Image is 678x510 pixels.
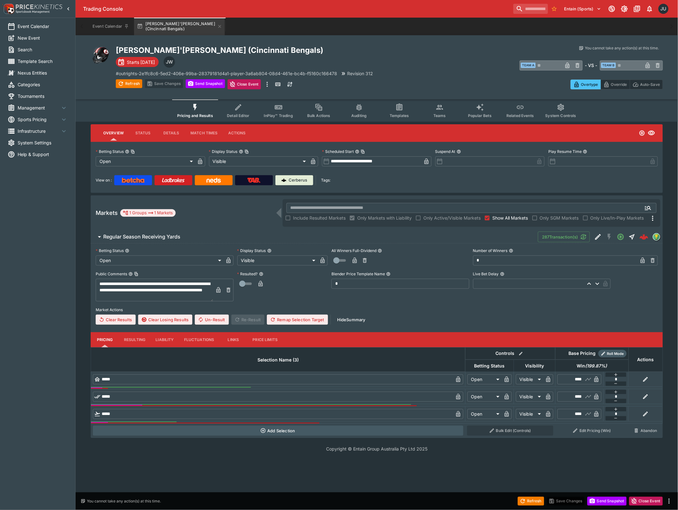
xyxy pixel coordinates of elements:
[123,209,173,217] div: 1 Groups 1 Markets
[638,231,650,243] a: 0c346d08-3d36-4614-a6f6-6451e316419c
[131,149,135,154] button: Copy To Clipboard
[18,93,68,99] span: Tournaments
[237,271,258,277] p: Resulted?
[96,271,127,277] p: Public Comments
[157,126,185,141] button: Details
[96,248,124,253] p: Betting Status
[331,248,376,253] p: All Winners Full-Dividend
[592,231,604,243] button: Edit Detail
[605,351,627,356] span: Roll Mode
[209,156,308,166] div: Visible
[506,113,534,118] span: Related Events
[134,272,138,276] button: Copy To Clipboard
[125,249,129,253] button: Betting Status
[83,6,511,12] div: Trading Console
[127,59,155,65] p: Starts [DATE]
[361,149,365,154] button: Copy To Clipboard
[351,113,367,118] span: Auditing
[91,332,119,347] button: Pricing
[172,99,581,122] div: Event type filters
[18,139,68,146] span: System Settings
[89,18,133,35] button: Event Calendar
[500,272,505,276] button: Live Bet Delay
[378,249,382,253] button: All Winners Full-Dividend
[227,113,249,118] span: Detail Editor
[433,113,446,118] span: Teams
[581,81,598,88] p: Overtype
[540,215,579,221] span: Only SGM Markets
[653,233,660,241] div: outrights
[467,392,502,402] div: Open
[518,362,551,370] span: Visibility
[658,4,669,14] div: Justin.Walsh
[467,409,502,419] div: Open
[128,272,133,276] button: Public CommentsCopy To Clipboard
[516,409,543,419] div: Visible
[16,10,50,13] img: Sportsbook Management
[357,215,412,221] span: Only Markets with Liability
[629,347,663,372] th: Actions
[619,3,630,14] button: Toggle light/dark mode
[162,178,185,183] img: Ladbrokes
[585,62,597,69] h6: - VS -
[96,315,136,325] button: Clear Results
[355,149,359,154] button: Scheduled StartCopy To Clipboard
[640,233,648,241] div: 0c346d08-3d36-4614-a6f6-6451e316419c
[98,126,129,141] button: Overview
[195,315,229,325] button: Un-Result
[516,392,543,402] div: Visible
[289,177,308,183] p: Cerberus
[18,46,68,53] span: Search
[16,4,62,9] img: PriceKinetics
[642,202,654,214] button: Open
[116,70,337,77] p: Copy To Clipboard
[585,45,659,51] p: You cannot take any action(s) at this time.
[248,332,283,347] button: Price Limits
[601,80,630,89] button: Override
[134,18,225,35] button: [PERSON_NAME]'[PERSON_NAME] (Cincinnati Bengals)
[386,272,391,276] button: Blender Price Template Name
[96,305,658,315] label: Market Actions
[281,178,286,183] img: Cerberus
[465,347,555,360] th: Controls
[570,362,614,370] span: Win(199.87%)
[566,350,598,357] div: Base Pricing
[457,149,461,154] button: Suspend At
[615,231,626,243] button: Open
[150,332,179,347] button: Liability
[653,233,660,240] img: outrights
[640,81,660,88] p: Auto-Save
[91,45,111,65] img: american_football.png
[548,149,582,154] p: Play Resume Time
[219,332,248,347] button: Links
[467,362,512,370] span: Betting Status
[245,149,249,154] button: Copy To Clipboard
[185,126,223,141] button: Match Times
[18,128,60,134] span: Infrastructure
[590,215,644,221] span: Only Live/In-Play Markets
[649,215,657,222] svg: More
[631,3,643,14] button: Documentation
[177,113,213,118] span: Pricing and Results
[223,126,251,141] button: Actions
[517,350,525,358] button: Bulk edit
[267,249,272,253] button: Display Status
[545,113,576,118] span: System Controls
[251,356,306,364] span: Selection Name (3)
[239,149,243,154] button: Display StatusCopy To Clipboard
[18,70,68,76] span: Nexus Entities
[231,315,264,325] span: Re-Result
[521,63,536,68] span: Team A
[209,149,238,154] p: Display Status
[665,497,673,505] button: more
[96,175,112,185] label: View on :
[103,233,180,240] h6: Regular Season Receiving Yards
[96,209,118,216] h5: Markets
[18,58,68,64] span: Template Search
[585,362,607,370] em: ( 199.87 %)
[617,233,624,241] svg: Open
[91,231,538,243] button: Regular Season Receiving Yards
[509,249,513,253] button: Number of Winners
[247,178,261,183] img: TabNZ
